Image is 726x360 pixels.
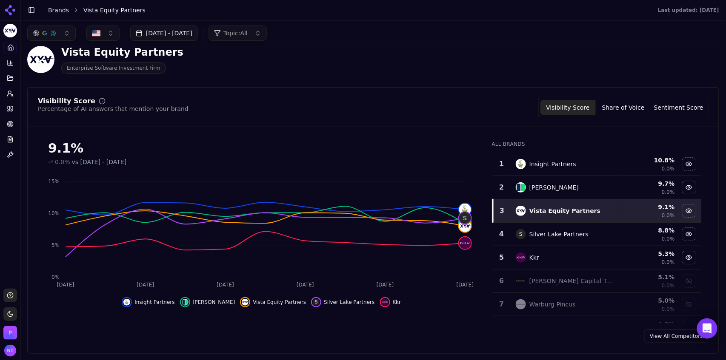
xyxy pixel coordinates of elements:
[459,204,471,215] img: insight partners
[92,29,100,37] img: United States
[620,320,675,328] div: 4.7 %
[313,299,320,306] span: S
[529,230,589,238] div: Silver Lake Partners
[242,299,249,306] img: vista equity partners
[496,182,507,193] div: 2
[493,199,702,223] tr: 3vista equity partnersVista Equity Partners9.1%0.0%Hide vista equity partners data
[516,252,526,263] img: kkr
[620,273,675,281] div: 5.1 %
[311,297,374,307] button: Hide silver lake partners data
[38,105,189,113] div: Percentage of AI answers that mention your brand
[682,321,696,334] button: Show general atlantic data
[493,176,702,199] tr: 2thoma bravo[PERSON_NAME]9.7%0.0%Hide thoma bravo data
[529,253,539,262] div: Kkr
[682,157,696,171] button: Hide insight partners data
[529,277,614,285] div: [PERSON_NAME] Capital Tech Opportunities
[51,242,60,248] tspan: 5%
[620,296,675,305] div: 5.0 %
[48,141,475,156] div: 9.1%
[697,318,717,339] div: Open Intercom Messenger
[493,269,702,293] tr: 6bain capital tech opportunities[PERSON_NAME] Capital Tech Opportunities5.1%0.0%Show bain capital...
[662,259,675,266] span: 0.0%
[516,206,526,216] img: vista equity partners
[3,24,17,37] button: Current brand: Vista Equity Partners
[297,282,314,288] tspan: [DATE]
[682,274,696,288] button: Show bain capital tech opportunities data
[380,297,401,307] button: Hide kkr data
[130,26,198,41] button: [DATE] - [DATE]
[493,153,702,176] tr: 1insight partnersInsight Partners10.8%0.0%Hide insight partners data
[662,189,675,196] span: 0.0%
[682,204,696,218] button: Hide vista equity partners data
[55,158,70,166] span: 0.0%
[48,7,69,14] a: Brands
[137,282,154,288] tspan: [DATE]
[662,235,675,242] span: 0.0%
[493,293,702,316] tr: 7warburg pincusWarburg Pincus5.0%0.0%Show warburg pincus data
[134,299,174,306] span: Insight Partners
[4,345,16,357] button: Open user button
[529,300,576,309] div: Warburg Pincus
[620,156,675,164] div: 10.8 %
[493,246,702,269] tr: 5kkrKkr5.3%0.0%Hide kkr data
[459,237,471,249] img: kkr
[496,276,507,286] div: 6
[662,306,675,312] span: 0.0%
[182,299,189,306] img: thoma bravo
[529,207,600,215] div: Vista Equity Partners
[3,326,17,340] button: Open organization switcher
[27,46,54,73] img: Vista Equity Partners
[4,345,16,357] img: Nate Tower
[682,251,696,264] button: Hide kkr data
[240,297,306,307] button: Hide vista equity partners data
[3,24,17,37] img: Vista Equity Partners
[644,329,709,343] a: View All Competitors
[123,299,130,306] img: insight partners
[596,100,651,115] button: Share of Voice
[497,206,507,216] div: 3
[516,299,526,309] img: warburg pincus
[193,299,235,306] span: [PERSON_NAME]
[459,220,471,232] img: vista equity partners
[662,212,675,219] span: 0.0%
[180,297,235,307] button: Hide thoma bravo data
[223,29,248,37] span: Topic: All
[620,249,675,258] div: 5.3 %
[496,252,507,263] div: 5
[83,6,146,14] span: Vista Equity Partners
[496,229,507,239] div: 4
[38,98,95,105] div: Visibility Score
[61,62,166,74] span: Enterprise Software Investment Firm
[3,326,17,340] img: Perrill
[493,223,702,246] tr: 4SSilver Lake Partners8.8%0.0%Hide silver lake partners data
[516,182,526,193] img: thoma bravo
[48,179,60,184] tspan: 15%
[658,7,719,14] div: Last updated: [DATE]
[459,212,471,224] span: S
[620,203,675,211] div: 9.1 %
[540,100,596,115] button: Visibility Score
[48,6,641,14] nav: breadcrumb
[57,282,74,288] tspan: [DATE]
[516,276,526,286] img: bain capital tech opportunities
[529,183,579,192] div: [PERSON_NAME]
[529,160,576,168] div: Insight Partners
[51,274,60,280] tspan: 0%
[217,282,234,288] tspan: [DATE]
[662,165,675,172] span: 0.0%
[516,229,526,239] span: S
[662,282,675,289] span: 0.0%
[620,226,675,235] div: 8.8 %
[682,227,696,241] button: Hide silver lake partners data
[457,282,474,288] tspan: [DATE]
[492,141,702,147] div: All Brands
[516,159,526,169] img: insight partners
[620,179,675,188] div: 9.7 %
[122,297,174,307] button: Hide insight partners data
[682,181,696,194] button: Hide thoma bravo data
[382,299,389,306] img: kkr
[682,298,696,311] button: Show warburg pincus data
[496,159,507,169] div: 1
[496,299,507,309] div: 7
[48,210,60,216] tspan: 10%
